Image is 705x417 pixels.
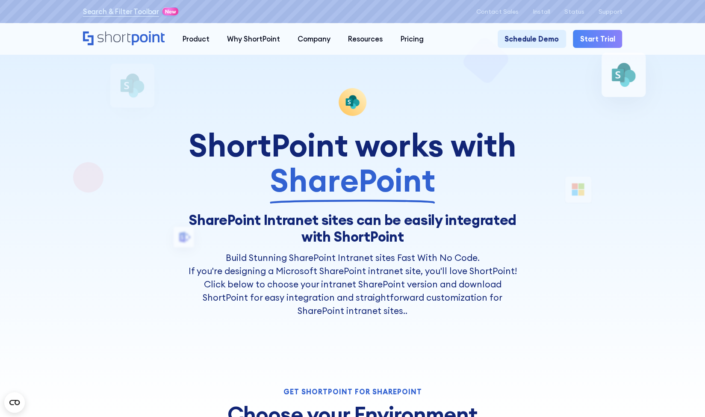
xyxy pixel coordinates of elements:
[187,265,518,318] p: If you're designing a Microsoft SharePoint intranet site, you'll love ShortPoint! Click below to ...
[573,30,622,47] a: Start Trial
[227,34,280,44] div: Why ShortPoint
[270,163,435,198] span: SharePoint
[564,8,584,15] a: Status
[476,8,518,15] a: Contact Sales
[551,318,705,417] iframe: Chat Widget
[289,30,339,47] a: Company
[218,30,289,47] a: Why ShortPoint
[187,251,518,265] h2: Build Stunning SharePoint Intranet sites Fast With No Code.
[498,30,566,47] a: Schedule Demo
[532,8,550,15] a: Install
[298,34,330,44] div: Company
[83,31,165,46] a: Home
[401,34,424,44] div: Pricing
[4,392,25,413] button: Open CMP widget
[183,34,209,44] div: Product
[348,34,383,44] div: Resources
[83,6,159,17] a: Search & Filter Toolbar
[215,388,490,395] div: Get Shortpoint for Sharepoint
[187,128,518,198] div: ShortPoint works with
[339,30,392,47] a: Resources
[187,212,518,245] h1: SharePoint Intranet sites can be easily integrated with ShortPoint
[392,30,432,47] a: Pricing
[598,8,622,15] a: Support
[174,30,218,47] a: Product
